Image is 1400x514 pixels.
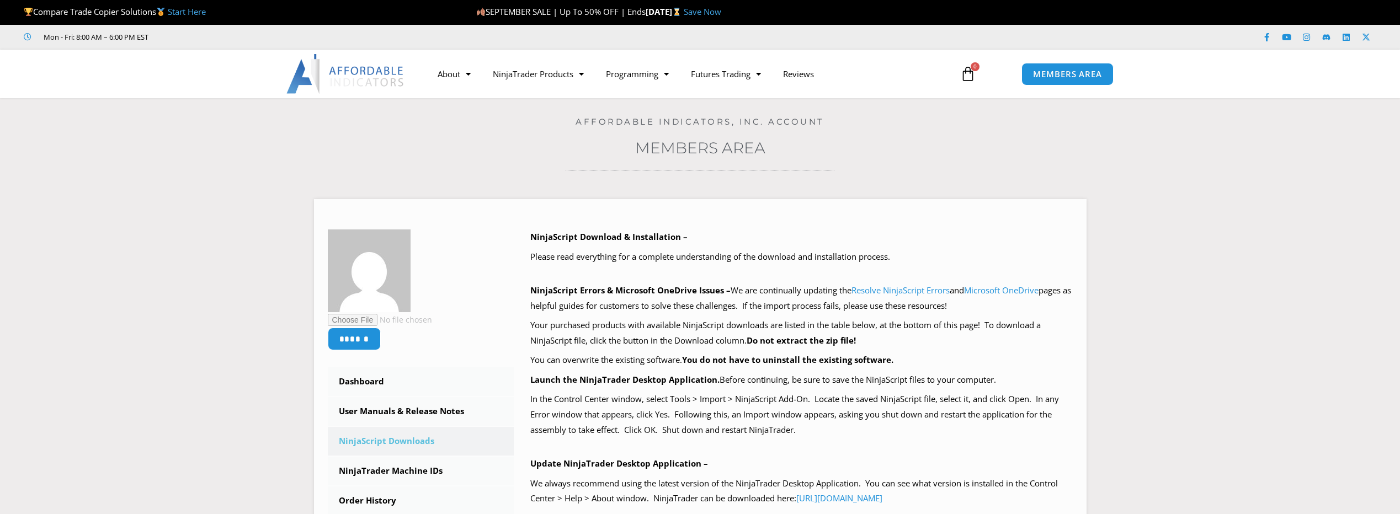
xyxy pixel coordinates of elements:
b: Do not extract the zip file! [747,335,856,346]
span: 0 [971,62,980,71]
p: Before continuing, be sure to save the NinjaScript files to your computer. [530,372,1073,388]
iframe: Customer reviews powered by Trustpilot [164,31,329,42]
img: ⌛ [673,8,681,16]
a: Save Now [684,6,721,17]
nav: Menu [427,61,947,87]
p: We are continually updating the and pages as helpful guides for customers to solve these challeng... [530,283,1073,314]
a: NinjaTrader Machine IDs [328,457,514,485]
a: 0 [944,58,992,90]
img: 🥇 [157,8,165,16]
a: About [427,61,482,87]
a: Affordable Indicators, Inc. Account [576,116,824,127]
a: NinjaTrader Products [482,61,595,87]
span: Mon - Fri: 8:00 AM – 6:00 PM EST [41,30,148,44]
img: 75e24dd73644767a14284cd61e6f77495245983c6486128449b3d062cd36853d [328,229,411,312]
a: Members Area [635,138,765,157]
a: Start Here [168,6,206,17]
a: Dashboard [328,367,514,396]
img: 🏆 [24,8,33,16]
span: Compare Trade Copier Solutions [24,6,206,17]
b: Update NinjaTrader Desktop Application – [530,458,708,469]
a: Reviews [772,61,825,87]
strong: [DATE] [646,6,684,17]
a: User Manuals & Release Notes [328,397,514,426]
a: MEMBERS AREA [1021,63,1114,85]
p: Please read everything for a complete understanding of the download and installation process. [530,249,1073,265]
a: Resolve NinjaScript Errors [851,285,950,296]
a: [URL][DOMAIN_NAME] [796,492,882,504]
img: 🍂 [477,8,485,16]
a: Programming [595,61,680,87]
span: MEMBERS AREA [1033,70,1102,78]
p: You can overwrite the existing software. [530,352,1073,368]
a: Microsoft OneDrive [964,285,1039,296]
img: LogoAI | Affordable Indicators – NinjaTrader [286,54,405,94]
b: NinjaScript Errors & Microsoft OneDrive Issues – [530,285,731,296]
a: Futures Trading [680,61,772,87]
b: You do not have to uninstall the existing software. [682,354,893,365]
b: Launch the NinjaTrader Desktop Application. [530,374,720,385]
p: Your purchased products with available NinjaScript downloads are listed in the table below, at th... [530,318,1073,349]
p: In the Control Center window, select Tools > Import > NinjaScript Add-On. Locate the saved NinjaS... [530,392,1073,438]
a: NinjaScript Downloads [328,427,514,456]
b: NinjaScript Download & Installation – [530,231,688,242]
span: SEPTEMBER SALE | Up To 50% OFF | Ends [476,6,646,17]
p: We always recommend using the latest version of the NinjaTrader Desktop Application. You can see ... [530,476,1073,507]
